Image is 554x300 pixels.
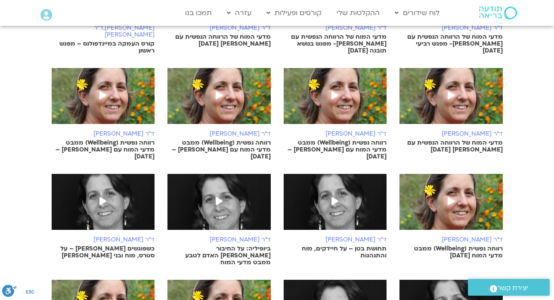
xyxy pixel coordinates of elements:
a: ד"ר [PERSON_NAME]ביופיליה: על החיבור [PERSON_NAME] האדם לטבע ממבט מדעי המוח [167,174,271,266]
a: ד"ר [PERSON_NAME]רווחה נפשית (Wellbeing) ממבט מדעי המוח עם [PERSON_NAME] – [DATE] [284,68,387,160]
h6: ד"ר [PERSON_NAME] [399,130,503,137]
a: ד"ר [PERSON_NAME]כשפוגשים [PERSON_NAME] – על סטרס, מוח ובני [PERSON_NAME] [52,174,155,259]
h6: ד"ר [PERSON_NAME] [167,236,271,243]
img: %D7%A0%D7%95%D7%A2%D7%94-%D7%90%D7%9C%D7%91%D7%9C%D7%93%D7%94.png [399,68,503,133]
p: רווחה נפשית (Wellbeing) ממבט מדעי המוח עם [PERSON_NAME] – [DATE] [52,139,155,160]
img: %D7%A0%D7%95%D7%A2%D7%94-%D7%90%D7%9C%D7%91%D7%9C%D7%93%D7%94.png [284,68,387,133]
a: לוח שידורים [390,5,444,21]
img: %D7%A0%D7%95%D7%A2%D7%94-%D7%90%D7%9C%D7%91%D7%9C%D7%93%D7%94.png [167,68,271,133]
h6: ד"ר [PERSON_NAME] [399,236,503,243]
img: %D7%A0%D7%95%D7%A2%D7%94-%D7%90%D7%9C%D7%91%D7%9C%D7%93%D7%94.png [399,174,503,238]
h6: ד"ר [PERSON_NAME] [284,236,387,243]
a: ההקלטות שלי [332,5,384,21]
h6: ד"ר [PERSON_NAME] [52,236,155,243]
p: ביופיליה: על החיבור [PERSON_NAME] האדם לטבע ממבט מדעי המוח [167,245,271,266]
a: קורסים ופעילות [262,5,326,21]
p: כשפוגשים [PERSON_NAME] – על סטרס, מוח ובני [PERSON_NAME] [52,245,155,259]
a: תמכו בנו [181,5,216,21]
h6: ד"ר [PERSON_NAME] [284,130,387,137]
p: קורס העמקה במיינדפולנס – מפגש ראשון [52,40,155,54]
a: ד"ר [PERSON_NAME]רווחה נפשית (Wellbeing) ממבט מדעי המוח עם [PERSON_NAME] – [DATE] [167,68,271,160]
h6: ד"ר [PERSON_NAME] [399,25,503,31]
p: תחושת בטן – על חיידקים, מוח והתנהגות [284,245,387,259]
h6: [PERSON_NAME],ד"ר [PERSON_NAME] [52,25,155,38]
p: מדעי המוח של הרווחה הנפשית עם [PERSON_NAME] [DATE] [167,34,271,47]
img: %D7%A0%D7%95%D7%A2%D7%94-%D7%90%D7%9C%D7%91%D7%9C%D7%93%D7%94-3.jpg [284,174,387,238]
p: מדעי המוח של הרווחה הנפשית עם [PERSON_NAME] [DATE] [399,139,503,153]
img: תודעה בריאה [479,6,517,19]
img: %D7%A0%D7%95%D7%A2%D7%94-%D7%90%D7%9C%D7%91%D7%9C%D7%93%D7%94-e1592465099451-2.jpg [167,174,271,238]
p: רווחה נפשית (Wellbeing) ממבט מדעי המוח עם [PERSON_NAME] – [DATE] [284,139,387,160]
h6: ד"ר [PERSON_NAME] [167,130,271,137]
h6: ד"ר [PERSON_NAME] [284,25,387,31]
h6: ד"ר [PERSON_NAME] [52,130,155,137]
a: עזרה [223,5,256,21]
a: ד"ר [PERSON_NAME]רווחה נפשית (Wellbeing) ממבט מדעי המוח עם [PERSON_NAME] – [DATE] [52,68,155,160]
a: ד"ר [PERSON_NAME]תחושת בטן – על חיידקים, מוח והתנהגות [284,174,387,259]
img: %D7%A0%D7%95%D7%A2%D7%94-%D7%90%D7%9C%D7%91%D7%9C%D7%93%D7%94-2.jpg [52,174,155,238]
p: רווחה נפשית (Wellbeing) ממבט מדעי המוח [DATE] [399,245,503,259]
a: ד"ר [PERSON_NAME]רווחה נפשית (Wellbeing) ממבט מדעי המוח [DATE] [399,174,503,259]
img: %D7%A0%D7%95%D7%A2%D7%94-%D7%90%D7%9C%D7%91%D7%9C%D7%93%D7%94.png [52,68,155,133]
a: ד"ר [PERSON_NAME]מדעי המוח של הרווחה הנפשית עם [PERSON_NAME] [DATE] [399,68,503,153]
p: מדעי המוח של הרווחה הנפשית עם [PERSON_NAME]- מפגש רביעי [DATE] [399,34,503,54]
span: יצירת קשר [497,282,528,294]
a: יצירת קשר [468,279,550,296]
p: רווחה נפשית (Wellbeing) ממבט מדעי המוח עם [PERSON_NAME] – [DATE] [167,139,271,160]
h6: ד"ר [PERSON_NAME] [167,25,271,31]
p: מדעי המוח של הרווחה הנפשית עם [PERSON_NAME]- מפגש בנושא תובנה [DATE] [284,34,387,54]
